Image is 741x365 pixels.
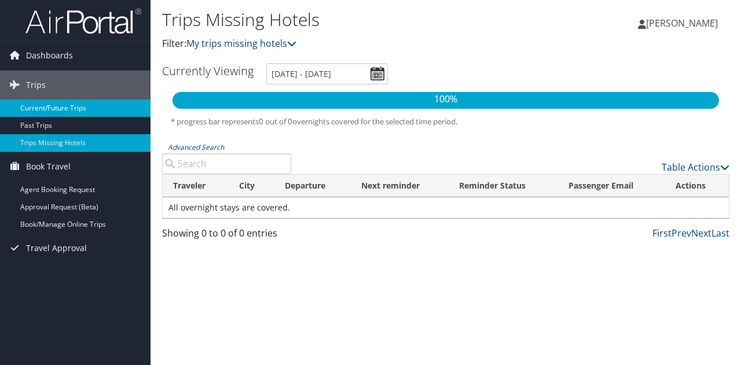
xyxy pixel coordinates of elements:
span: [PERSON_NAME] [646,17,718,30]
a: Next [691,227,711,239]
a: Table Actions [662,161,729,174]
h5: * progress bar represents overnights covered for the selected time period. [171,116,721,127]
img: airportal-logo.png [25,8,141,35]
a: My trips missing hotels [186,37,296,50]
span: Book Travel [26,152,71,181]
a: [PERSON_NAME] [638,6,729,40]
input: [DATE] - [DATE] [266,63,388,84]
th: Reminder Status [449,175,558,197]
p: Filter: [162,36,540,51]
a: Last [711,227,729,239]
span: Travel Approval [26,234,87,263]
th: Passenger Email: activate to sort column ascending [558,175,665,197]
h3: Currently Viewing [162,63,254,79]
input: Advanced Search [162,153,291,174]
h1: Trips Missing Hotels [162,8,540,32]
th: Traveler: activate to sort column ascending [163,175,229,197]
th: Next reminder [351,175,449,197]
th: Departure: activate to sort column descending [274,175,351,197]
span: Trips [26,71,46,99]
span: Dashboards [26,41,73,70]
td: All overnight stays are covered. [163,197,729,218]
div: Showing 0 to 0 of 0 entries [162,226,291,246]
th: Actions [665,175,729,197]
a: First [652,227,672,239]
p: 100% [173,92,719,107]
th: City: activate to sort column ascending [229,175,274,197]
a: Prev [672,227,691,239]
span: 0 out of 0 [259,116,292,127]
a: Advanced Search [168,142,224,152]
